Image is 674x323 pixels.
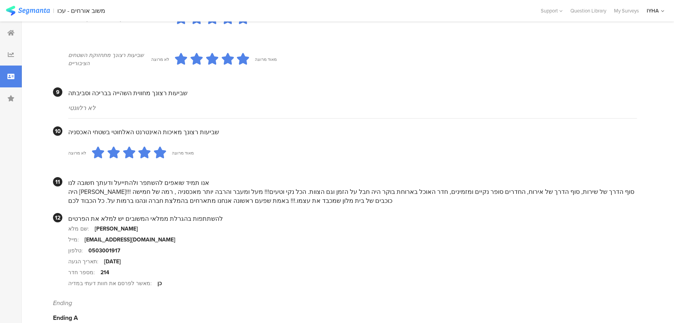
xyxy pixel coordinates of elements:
div: שם מלא: [68,225,95,233]
div: Support [541,5,563,17]
div: שביעות רצונך מחווית השהייה בבריכה וסביבתה [68,89,637,98]
div: [PERSON_NAME] [95,225,138,233]
div: מייל: [68,236,85,244]
div: 0503001917 [88,247,120,255]
div: Ending A [53,313,637,322]
div: Ending [53,298,637,307]
div: היה [PERSON_NAME]!!! סוף הדרך של שירות, סוף הדרך של אירוח, החדרים סופר נקיים ומזמינים, חדר האוכל ... [68,187,637,205]
div: אנו תמיד שואפים להשתפר ולהתייעל ודעתך חשובה לנו [68,178,637,187]
div: [EMAIL_ADDRESS][DOMAIN_NAME] [85,236,175,244]
div: 12 [53,213,62,222]
div: 9 [53,87,62,97]
div: משוב אורחים - עכו [57,7,105,14]
div: 10 [53,126,62,136]
div: [DATE] [104,257,121,266]
div: תאריך הגעה: [68,257,104,266]
div: מספר חדר: [68,268,101,277]
a: My Surveys [610,7,643,14]
div: מאוד מרוצה [172,150,194,156]
div: IYHA [647,7,659,14]
div: לא מרוצה [151,56,169,62]
div: 214 [101,268,109,277]
div: מאוד מרוצה [255,56,277,62]
div: 11 [53,177,62,186]
div: | [53,6,54,15]
div: להשתתפות בהגרלת ממלאי המשובים יש למלא את הפרטים [68,214,637,223]
div: טלפון: [68,247,88,255]
div: שביעות רצונך מאיכות האינטרנט האלחוטי בשטחי האכסניה [68,128,637,137]
div: שביעות רצונך מתחזוקת השטחים הציבוריים [68,51,151,67]
div: מאשר לפרסם את חוות דעתי במדיה: [68,279,157,288]
div: לא רלוונטי [68,103,637,112]
a: Question Library [566,7,610,14]
div: לא מרוצה [68,150,86,156]
img: segmanta logo [6,6,50,16]
div: כן [157,279,162,288]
